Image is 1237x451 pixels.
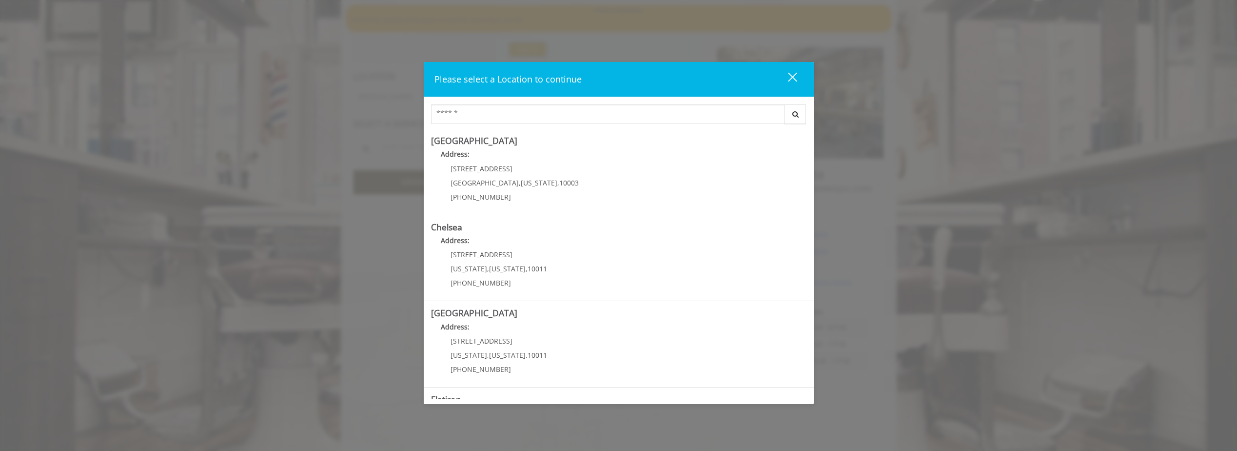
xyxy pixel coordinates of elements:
[441,322,470,331] b: Address:
[441,236,470,245] b: Address:
[431,307,517,319] b: [GEOGRAPHIC_DATA]
[770,69,803,89] button: close dialog
[431,104,785,124] input: Search Center
[528,264,547,273] span: 10011
[451,336,512,346] span: [STREET_ADDRESS]
[777,72,796,86] div: close dialog
[434,73,582,85] span: Please select a Location to continue
[526,350,528,360] span: ,
[526,264,528,273] span: ,
[489,264,526,273] span: [US_STATE]
[557,178,559,187] span: ,
[451,250,512,259] span: [STREET_ADDRESS]
[451,264,487,273] span: [US_STATE]
[451,278,511,287] span: [PHONE_NUMBER]
[431,104,806,129] div: Center Select
[528,350,547,360] span: 10011
[487,350,489,360] span: ,
[451,178,519,187] span: [GEOGRAPHIC_DATA]
[790,111,801,118] i: Search button
[451,365,511,374] span: [PHONE_NUMBER]
[521,178,557,187] span: [US_STATE]
[489,350,526,360] span: [US_STATE]
[487,264,489,273] span: ,
[431,221,462,233] b: Chelsea
[451,164,512,173] span: [STREET_ADDRESS]
[451,192,511,202] span: [PHONE_NUMBER]
[559,178,579,187] span: 10003
[431,135,517,146] b: [GEOGRAPHIC_DATA]
[431,393,461,405] b: Flatiron
[451,350,487,360] span: [US_STATE]
[441,149,470,159] b: Address:
[519,178,521,187] span: ,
